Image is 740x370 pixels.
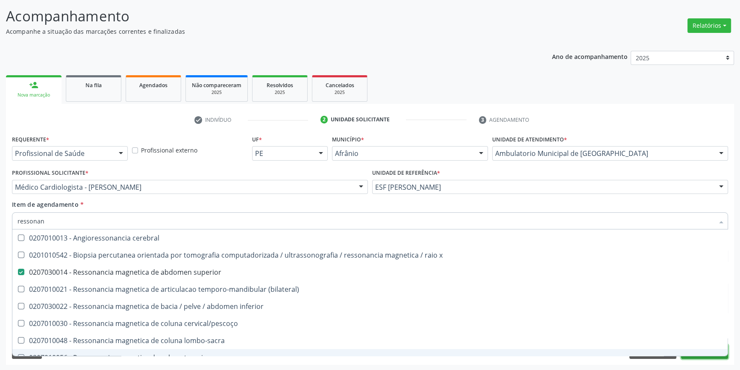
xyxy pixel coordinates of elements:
span: Na fila [85,82,102,89]
span: Médico Cardiologista - [PERSON_NAME] [15,183,350,191]
div: 0207010021 - Ressonancia magnetica de articulacao temporo-mandibular (bilateral) [18,286,722,293]
div: 0207010030 - Ressonancia magnetica de coluna cervical/pescoço [18,320,722,327]
div: 0207010013 - Angioressonancia cerebral [18,235,722,241]
div: 2025 [318,89,361,96]
div: 0207030022 - Ressonancia magnetica de bacia / pelve / abdomen inferior [18,303,722,310]
label: Unidade de atendimento [492,133,567,146]
p: Acompanhe a situação das marcações correntes e finalizadas [6,27,516,36]
label: Unidade de referência [372,167,440,180]
div: Unidade solicitante [331,116,390,123]
span: Agendados [139,82,167,89]
span: Afrânio [335,149,470,158]
label: Requerente [12,133,49,146]
p: Ano de acompanhamento [552,51,628,62]
label: Profissional externo [141,146,197,155]
div: Nova marcação [12,92,56,98]
label: Município [332,133,364,146]
span: Item de agendamento [12,200,79,208]
button: Relatórios [687,18,731,33]
div: 2025 [192,89,241,96]
div: 0207010056 - Ressonancia magnetica de coluna toracica [18,354,722,361]
label: UF [252,133,262,146]
div: 0207010048 - Ressonancia magnetica de coluna lombo-sacra [18,337,722,344]
div: 0207030014 - Ressonancia magnetica de abdomen superior [18,269,722,276]
span: PE [255,149,310,158]
p: Acompanhamento [6,6,516,27]
span: Não compareceram [192,82,241,89]
span: Cancelados [326,82,354,89]
div: 0201010542 - Biopsia percutanea orientada por tomografia computadorizada / ultrassonografia / res... [18,252,722,258]
span: ESF [PERSON_NAME] [375,183,711,191]
span: Profissional de Saúde [15,149,110,158]
span: Resolvidos [267,82,293,89]
div: person_add [29,80,38,90]
span: Ambulatorio Municipal de [GEOGRAPHIC_DATA] [495,149,711,158]
div: 2 [320,116,328,123]
input: Buscar por procedimentos [18,212,714,229]
label: Profissional Solicitante [12,167,88,180]
div: 2025 [258,89,301,96]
